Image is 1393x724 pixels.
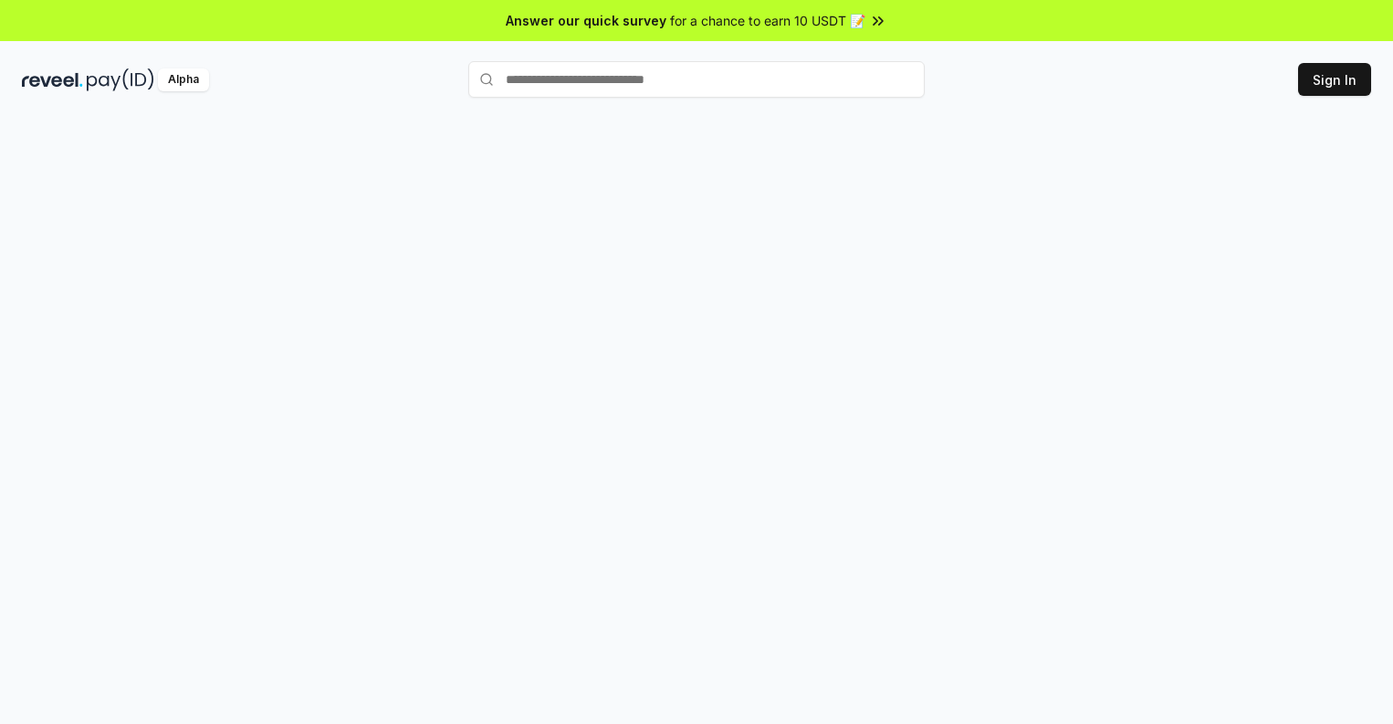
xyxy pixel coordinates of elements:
[22,68,83,91] img: reveel_dark
[87,68,154,91] img: pay_id
[670,11,865,30] span: for a chance to earn 10 USDT 📝
[1298,63,1371,96] button: Sign In
[158,68,209,91] div: Alpha
[506,11,666,30] span: Answer our quick survey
